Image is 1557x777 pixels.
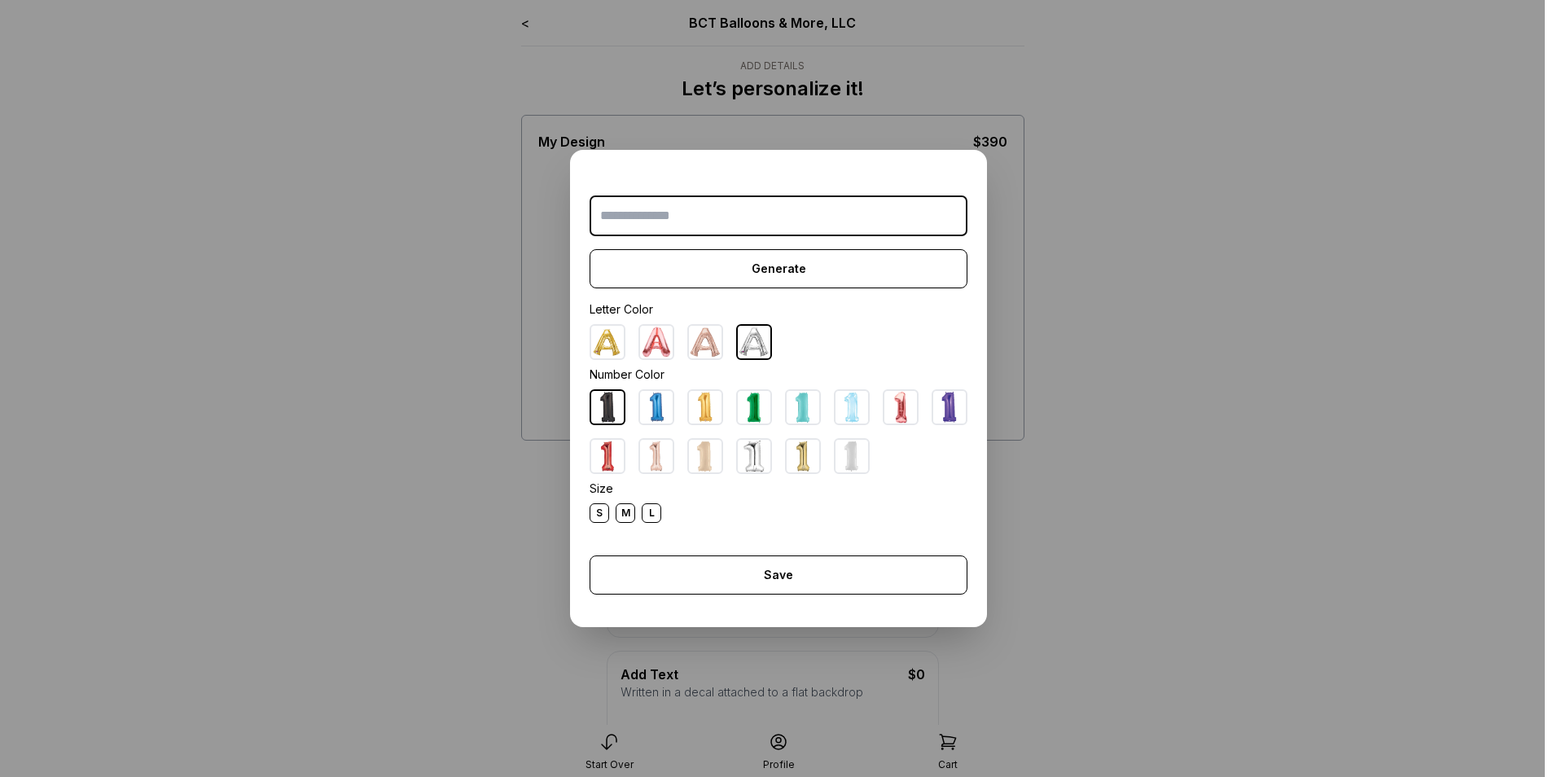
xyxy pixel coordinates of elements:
div: Generate [590,249,967,288]
div: Save [590,555,967,595]
div: Letter Color [590,301,967,318]
div: S [590,503,609,523]
div: M [616,503,635,523]
div: Number Color [590,367,967,383]
div: Size [590,481,967,497]
div: L [642,503,661,523]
